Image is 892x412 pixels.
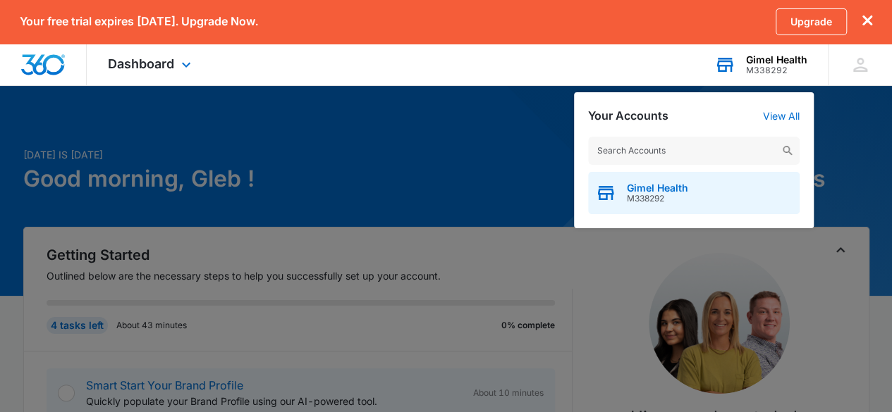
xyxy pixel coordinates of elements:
p: Your free trial expires [DATE]. Upgrade Now. [20,15,258,28]
a: Upgrade [776,8,847,35]
button: dismiss this dialog [862,15,872,28]
span: Gimel Health [627,182,688,194]
span: Dashboard [108,56,174,71]
a: View All [763,110,800,122]
div: account id [746,65,807,75]
h2: Your Accounts [588,109,668,123]
span: M338292 [627,194,688,204]
input: Search Accounts [588,137,800,165]
div: Dashboard [87,44,216,85]
div: account name [746,54,807,65]
button: Gimel HealthM338292 [588,172,800,214]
